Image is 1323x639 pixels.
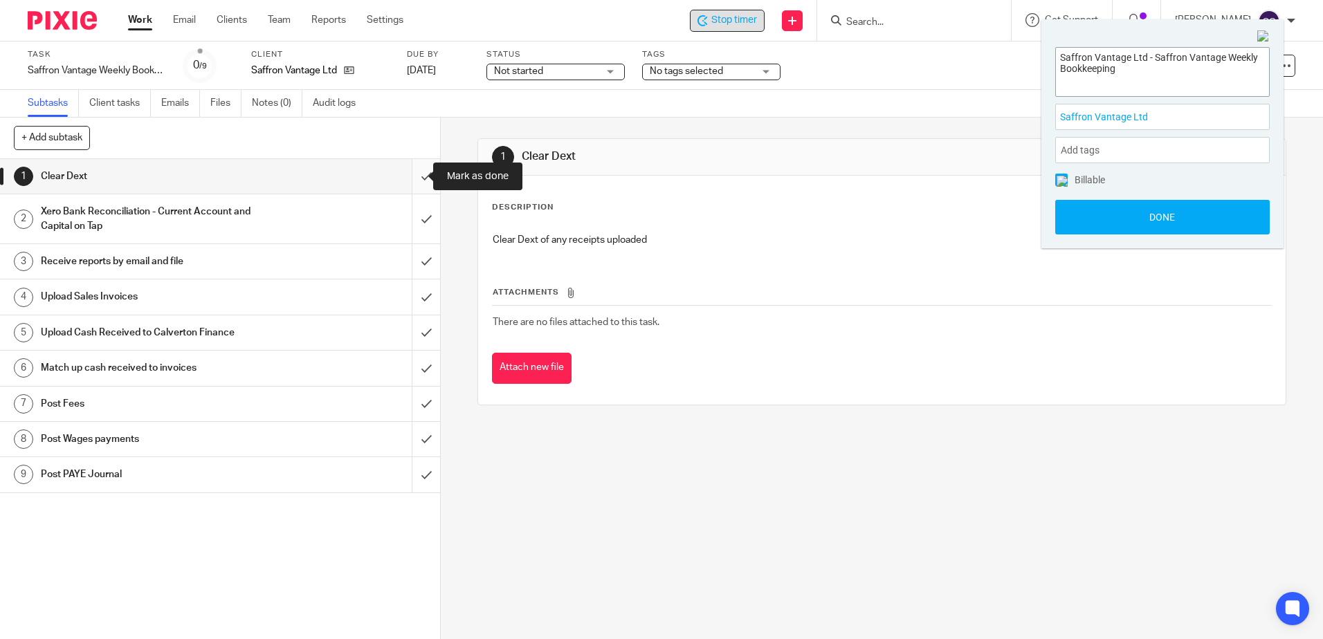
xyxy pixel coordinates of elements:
[492,202,554,213] p: Description
[41,358,279,378] h1: Match up cash received to invoices
[89,90,151,117] a: Client tasks
[41,393,279,414] h1: Post Fees
[193,57,207,73] div: 0
[1075,175,1105,185] span: Billable
[14,210,33,229] div: 2
[493,317,659,327] span: There are no files attached to this task.
[1175,13,1251,27] p: [PERSON_NAME]
[486,49,625,60] label: Status
[14,465,33,484] div: 9
[1055,200,1270,234] button: Done
[14,429,33,449] div: 8
[14,323,33,342] div: 5
[313,90,366,117] a: Audit logs
[494,66,543,76] span: Not started
[217,13,247,27] a: Clients
[41,322,279,343] h1: Upload Cash Received to Calverton Finance
[493,288,559,296] span: Attachments
[41,251,279,272] h1: Receive reports by email and file
[1056,48,1269,93] textarea: Saffron Vantage Ltd - Saffron Vantage Weekly Bookkeeping
[14,126,90,149] button: + Add subtask
[1061,140,1106,161] span: Add tags
[28,90,79,117] a: Subtasks
[41,464,279,485] h1: Post PAYE Journal
[251,64,337,77] p: Saffron Vantage Ltd
[14,394,33,414] div: 7
[28,11,97,30] img: Pixie
[41,201,279,237] h1: Xero Bank Reconciliation - Current Account and Capital on Tap
[1057,176,1068,187] img: checked.png
[128,13,152,27] a: Work
[41,429,279,450] h1: Post Wages payments
[1257,30,1270,43] img: Close
[14,288,33,307] div: 4
[367,13,403,27] a: Settings
[161,90,200,117] a: Emails
[268,13,291,27] a: Team
[492,353,572,384] button: Attach new file
[407,66,436,75] span: [DATE]
[28,64,166,77] div: Saffron Vantage Weekly Bookkeeping
[493,233,1270,247] p: Clear Dext of any receipts uploaded
[642,49,781,60] label: Tags
[1045,15,1098,25] span: Get Support
[14,252,33,271] div: 3
[522,149,911,164] h1: Clear Dext
[1258,10,1280,32] img: svg%3E
[41,286,279,307] h1: Upload Sales Invoices
[845,17,969,29] input: Search
[252,90,302,117] a: Notes (0)
[650,66,723,76] span: No tags selected
[173,13,196,27] a: Email
[41,166,279,187] h1: Clear Dext
[210,90,241,117] a: Files
[690,10,765,32] div: Saffron Vantage Ltd - Saffron Vantage Weekly Bookkeeping
[1055,104,1270,130] div: Project: Saffron Vantage Ltd
[14,358,33,378] div: 6
[251,49,390,60] label: Client
[1060,110,1234,124] span: Saffron Vantage Ltd
[311,13,346,27] a: Reports
[711,13,757,28] span: Stop timer
[492,146,514,168] div: 1
[407,49,469,60] label: Due by
[199,62,207,70] small: /9
[14,167,33,186] div: 1
[28,49,166,60] label: Task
